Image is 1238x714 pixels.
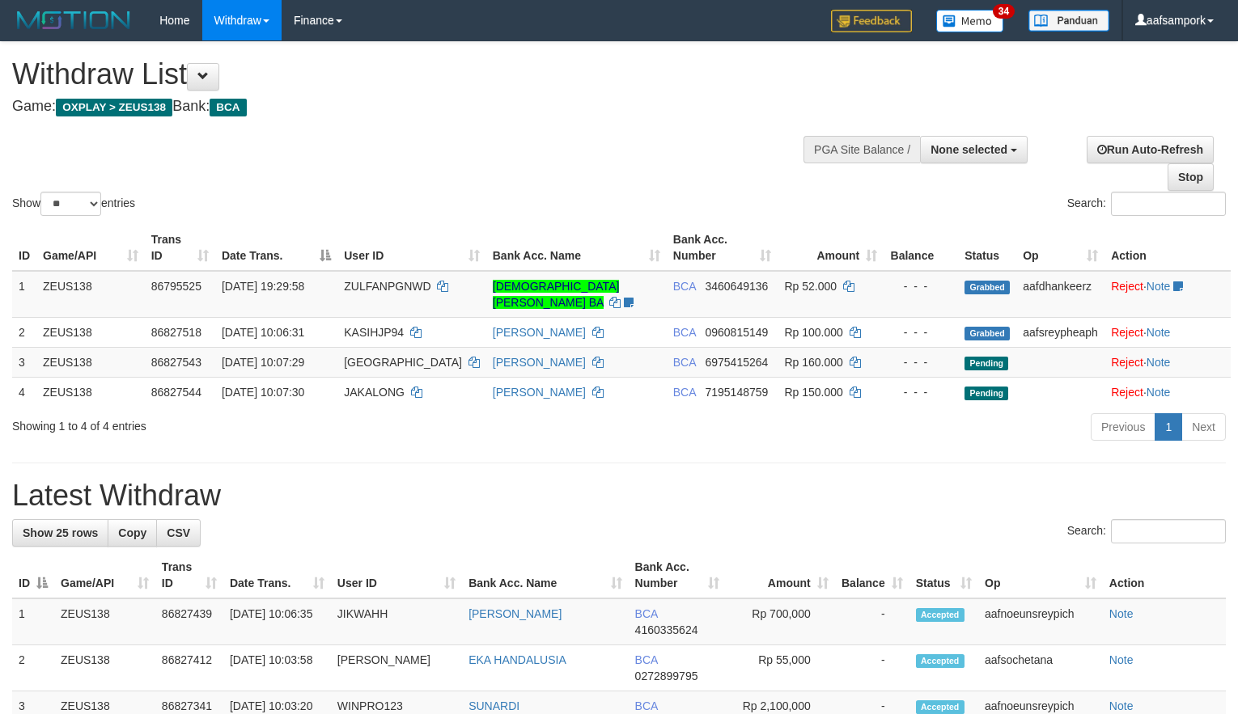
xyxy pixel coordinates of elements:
[705,386,768,399] span: Copy 7195148759 to clipboard
[890,278,952,294] div: - - -
[12,58,809,91] h1: Withdraw List
[635,670,698,682] span: Copy 0272899795 to clipboard
[1111,356,1143,369] a: Reject
[344,326,404,339] span: KASIHJP94
[936,10,1004,32] img: Button%20Memo.svg
[1091,413,1155,441] a: Previous
[1028,10,1109,32] img: panduan.png
[36,317,145,347] td: ZEUS138
[920,136,1028,163] button: None selected
[331,598,462,645] td: JIKWAHH
[151,356,201,369] span: 86827543
[978,598,1103,645] td: aafnoeunsreypich
[958,225,1016,271] th: Status
[36,271,145,318] td: ZEUS138
[1111,192,1226,216] input: Search:
[12,225,36,271] th: ID
[1181,413,1226,441] a: Next
[1111,519,1226,543] input: Search:
[705,280,768,293] span: Copy 3460649136 to clipboard
[12,519,108,547] a: Show 25 rows
[12,412,504,434] div: Showing 1 to 4 of 4 entries
[222,356,304,369] span: [DATE] 10:07:29
[1067,192,1226,216] label: Search:
[965,357,1008,370] span: Pending
[916,700,965,714] span: Accepted
[151,386,201,399] span: 86827544
[1067,519,1226,543] label: Search:
[726,645,835,691] td: Rp 55,000
[155,598,223,645] td: 86827439
[493,386,586,399] a: [PERSON_NAME]
[629,552,726,598] th: Bank Acc. Number: activate to sort column ascending
[784,356,842,369] span: Rp 160.000
[705,326,768,339] span: Copy 0960815149 to clipboard
[222,280,304,293] span: [DATE] 19:29:58
[993,4,1015,19] span: 34
[784,326,842,339] span: Rp 100.000
[23,526,98,539] span: Show 25 rows
[1111,280,1143,293] a: Reject
[468,699,519,712] a: SUNARDI
[12,377,36,407] td: 4
[1168,163,1214,191] a: Stop
[1016,225,1104,271] th: Op: activate to sort column ascending
[223,598,331,645] td: [DATE] 10:06:35
[726,552,835,598] th: Amount: activate to sort column ascending
[337,225,486,271] th: User ID: activate to sort column ascending
[1147,280,1171,293] a: Note
[831,10,912,32] img: Feedback.jpg
[493,326,586,339] a: [PERSON_NAME]
[12,192,135,216] label: Show entries
[1109,653,1134,666] a: Note
[344,280,430,293] span: ZULFANPGNWD
[1111,326,1143,339] a: Reject
[12,480,1226,512] h1: Latest Withdraw
[331,645,462,691] td: [PERSON_NAME]
[1103,552,1226,598] th: Action
[1147,356,1171,369] a: Note
[222,386,304,399] span: [DATE] 10:07:30
[331,552,462,598] th: User ID: activate to sort column ascending
[931,143,1007,156] span: None selected
[344,386,405,399] span: JAKALONG
[784,386,842,399] span: Rp 150.000
[1104,377,1231,407] td: ·
[909,552,978,598] th: Status: activate to sort column ascending
[890,354,952,370] div: - - -
[1109,699,1134,712] a: Note
[965,327,1010,340] span: Grabbed
[223,552,331,598] th: Date Trans.: activate to sort column ascending
[1104,225,1231,271] th: Action
[1147,326,1171,339] a: Note
[12,645,54,691] td: 2
[1109,607,1134,620] a: Note
[36,225,145,271] th: Game/API: activate to sort column ascending
[486,225,667,271] th: Bank Acc. Name: activate to sort column ascending
[835,645,909,691] td: -
[673,386,696,399] span: BCA
[635,623,698,636] span: Copy 4160335624 to clipboard
[1104,347,1231,377] td: ·
[673,280,696,293] span: BCA
[778,225,884,271] th: Amount: activate to sort column ascending
[54,645,155,691] td: ZEUS138
[965,387,1008,400] span: Pending
[215,225,337,271] th: Date Trans.: activate to sort column descending
[468,607,562,620] a: [PERSON_NAME]
[1104,317,1231,347] td: ·
[12,552,54,598] th: ID: activate to sort column descending
[635,653,658,666] span: BCA
[36,347,145,377] td: ZEUS138
[890,384,952,400] div: - - -
[12,317,36,347] td: 2
[1087,136,1214,163] a: Run Auto-Refresh
[54,552,155,598] th: Game/API: activate to sort column ascending
[468,653,566,666] a: EKA HANDALUSIA
[978,552,1103,598] th: Op: activate to sort column ascending
[916,608,965,622] span: Accepted
[12,598,54,645] td: 1
[155,552,223,598] th: Trans ID: activate to sort column ascending
[884,225,958,271] th: Balance
[56,99,172,116] span: OXPLAY > ZEUS138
